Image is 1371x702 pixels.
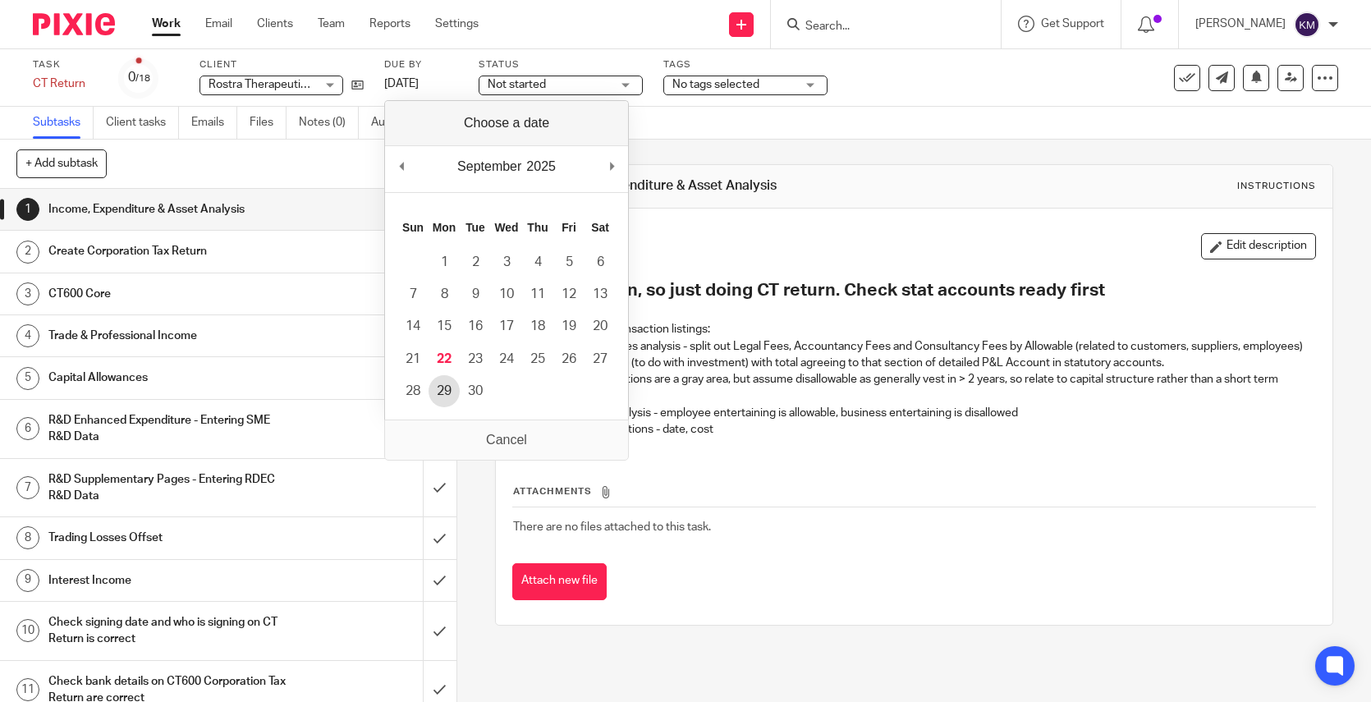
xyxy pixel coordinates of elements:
[48,525,287,550] h1: Trading Losses Offset
[48,568,287,593] h1: Interest Income
[522,310,553,342] button: 18
[16,241,39,264] div: 2
[585,246,616,278] button: 6
[33,76,99,92] div: CT Return
[371,107,434,139] a: Audit logs
[591,221,609,234] abbr: Saturday
[393,154,410,179] button: Previous Month
[460,375,491,407] button: 30
[546,421,1315,438] p: Fixed asset additions - date, cost
[522,278,553,310] button: 11
[546,371,1315,405] p: Costs of EMI options are a gray area, but assume disallowable as generally vest in > 2 years, so ...
[135,74,150,83] small: /18
[205,16,232,32] a: Email
[494,221,518,234] abbr: Wednesday
[585,310,616,342] button: 20
[1195,16,1286,32] p: [PERSON_NAME]
[491,310,522,342] button: 17
[48,408,287,450] h1: R&D Enhanced Expenditure - Entering SME R&D Data
[384,78,419,89] span: [DATE]
[397,278,429,310] button: 7
[48,365,287,390] h1: Capital Allowances
[299,107,359,139] a: Notes (0)
[460,246,491,278] button: 2
[16,149,107,177] button: + Add subtask
[16,367,39,390] div: 5
[128,68,150,87] div: 0
[397,310,429,342] button: 14
[585,278,616,310] button: 13
[429,246,460,278] button: 1
[562,221,576,234] abbr: Friday
[257,16,293,32] a: Clients
[106,107,179,139] a: Client tasks
[435,16,479,32] a: Settings
[491,246,522,278] button: 3
[804,20,951,34] input: Search
[546,338,1315,372] p: Professional Fees analysis - split out Legal Fees, Accountancy Fees and Consultancy Fees by Allow...
[513,282,1105,299] strong: No R&D Return, so just doing CT return. Check stat accounts ready first
[546,405,1315,421] p: Entertaining analysis - employee entertaining is allowable, business entertaining is disallowed
[513,521,711,533] span: There are no files attached to this task.
[16,282,39,305] div: 3
[527,221,548,234] abbr: Thursday
[402,221,424,234] abbr: Sunday
[33,13,115,35] img: Pixie
[603,154,620,179] button: Next Month
[460,278,491,310] button: 9
[369,16,410,32] a: Reports
[16,324,39,347] div: 4
[48,610,287,652] h1: Check signing date and who is signing on CT Return is correct
[663,58,828,71] label: Tags
[460,343,491,375] button: 23
[191,107,237,139] a: Emails
[429,278,460,310] button: 8
[585,343,616,375] button: 27
[522,343,553,375] button: 25
[48,467,287,509] h1: R&D Supplementary Pages - Entering RDEC R&D Data
[48,197,287,222] h1: Income, Expenditure & Asset Analysis
[152,16,181,32] a: Work
[199,58,364,71] label: Client
[513,487,592,496] span: Attachments
[397,343,429,375] button: 21
[16,569,39,592] div: 9
[524,154,558,179] div: 2025
[397,375,429,407] button: 28
[16,678,39,701] div: 11
[491,343,522,375] button: 24
[672,79,759,90] span: No tags selected
[513,321,1315,337] p: Prepare from Xero transaction listings:
[16,476,39,499] div: 7
[48,239,287,264] h1: Create Corporation Tax Return
[522,246,553,278] button: 4
[460,310,491,342] button: 16
[512,563,607,600] button: Attach new file
[384,58,458,71] label: Due by
[429,343,460,375] button: 22
[553,278,585,310] button: 12
[16,619,39,642] div: 10
[553,343,585,375] button: 26
[33,107,94,139] a: Subtasks
[465,221,485,234] abbr: Tuesday
[33,58,99,71] label: Task
[488,79,546,90] span: Not started
[250,107,287,139] a: Files
[1041,18,1104,30] span: Get Support
[479,58,643,71] label: Status
[1237,180,1316,193] div: Instructions
[48,323,287,348] h1: Trade & Professional Income
[553,246,585,278] button: 5
[548,177,949,195] h1: Income, Expenditure & Asset Analysis
[429,310,460,342] button: 15
[48,282,287,306] h1: CT600 Core
[318,16,345,32] a: Team
[455,154,524,179] div: September
[16,417,39,440] div: 6
[553,310,585,342] button: 19
[433,221,456,234] abbr: Monday
[16,198,39,221] div: 1
[429,375,460,407] button: 29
